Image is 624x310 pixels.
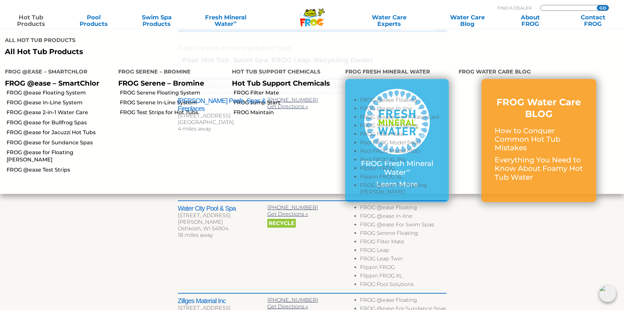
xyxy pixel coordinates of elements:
a: Hot TubProducts [7,14,55,27]
a: FROG Serene Floating System [120,89,227,96]
span: Recycle [267,219,296,228]
span: 18 miles away [178,232,213,238]
li: Flippin FROG XL [360,273,446,281]
sup: ∞ [234,19,237,25]
a: FROG @ease for Jacuzzi Hot Tubs [7,129,113,136]
a: FROG @ease for Sundance Spas [7,139,113,146]
p: FROG @ease – SmartChlor [5,79,108,87]
a: FROG @ease Floating System [7,89,113,96]
li: Flippin FROG XL [360,174,446,182]
a: [PHONE_NUMBER] [267,97,318,103]
a: FROG Test Strips for Hot Tubs [120,109,227,116]
a: [PHONE_NUMBER] [267,204,318,211]
a: FROG @ease 2-in-1 Water Care [7,109,113,116]
h4: FROG Serene – Bromine [118,66,222,79]
a: FROG Filter Mate [234,89,340,96]
li: FROG @ease For Floating [PERSON_NAME] [360,182,446,197]
a: FROG @ease for Bullfrog Spas [7,119,113,126]
a: Get Directions » [267,103,308,110]
h2: [PERSON_NAME] Pools, Spas & Fireplaces [178,97,267,113]
a: Swim SpaProducts [132,14,181,27]
a: AboutFROG [506,14,555,27]
a: Water CareBlog [443,14,492,27]
li: FROG Filter Mate [360,131,446,139]
h2: Water City Pool & Spa [178,204,267,212]
a: Fresh MineralWater∞ [195,14,256,27]
li: FROG @ease Floating [360,204,446,213]
a: All Hot Tub Products [5,48,307,56]
p: Everything You Need to Know About Foamy Hot Tub Water [495,156,583,182]
h4: FROG @ease – SmartChlor [5,66,108,79]
li: FROG @ease For Swim Spas [360,221,446,230]
a: FROG @ease Test Strips [7,166,113,174]
input: GO [597,5,609,10]
img: openIcon [599,285,616,302]
li: FROG Serene Floating [360,230,446,238]
a: [PHONE_NUMBER] [267,297,318,303]
a: FROG Fresh Mineral Water∞ Learn More [358,89,436,192]
div: [GEOGRAPHIC_DATA] [178,119,267,126]
h4: All Hot Tub Products [5,34,307,48]
a: Get Directions » [267,211,308,217]
a: FROG @ease for Floating [PERSON_NAME] [7,149,113,164]
a: Get Directions » [267,303,308,310]
p: FROG Serene – Bromine [118,79,222,87]
div: [STREET_ADDRESS] [178,113,267,119]
li: Flippin FROG [360,165,446,174]
h4: Hot Tub Support Chemicals [232,66,335,79]
li: Flippin FROG [360,264,446,273]
p: How to Conquer Common Hot Tub Mistakes [495,127,583,153]
input: Zip Code Form [545,5,590,11]
a: FROG Serene In-Line System [120,99,227,106]
a: PoolProducts [69,14,118,27]
a: ContactFROG [569,14,617,27]
li: FROG Serene Floating [360,122,446,131]
li: FROG Leap [360,247,446,256]
li: Pool FROG Model 6100 [360,148,446,156]
a: FROG Water Care BLOG How to Conquer Common Hot Tub Mistakes Everything You Need to Know About Foa... [495,96,583,185]
h4: FROG Fresh Mineral Water [345,66,449,79]
div: Oshkosh, WI 54904 [178,225,267,232]
li: FROG Filter Mate [360,238,446,247]
li: FROG @ease Floating [360,297,446,305]
li: FROG Leap Twin [360,256,446,264]
li: Pool FROG Model 5400 [360,139,446,148]
h2: Zillges Material Inc [178,297,267,305]
li: FROG @ease In-line [360,105,446,114]
li: Pool FROG XL Pro [360,156,446,165]
li: FROG @ease In-line [360,213,446,221]
h3: FROG Water Care BLOG [495,96,583,120]
a: FROG @ease In-Line System [7,99,113,106]
li: FROG @ease 2-in-1 Water Care [360,114,446,122]
p: Find A Dealer [498,5,532,11]
p: Hot Tub Support Chemicals [232,79,335,87]
div: [STREET_ADDRESS][PERSON_NAME] [178,212,267,225]
a: Water CareExperts [350,14,429,27]
li: FROG @ease Floating [360,97,446,105]
h4: FROG Water Care Blog [459,66,619,79]
span: 4 miles away [178,126,211,132]
li: FROG Pool Solutions [360,281,446,290]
